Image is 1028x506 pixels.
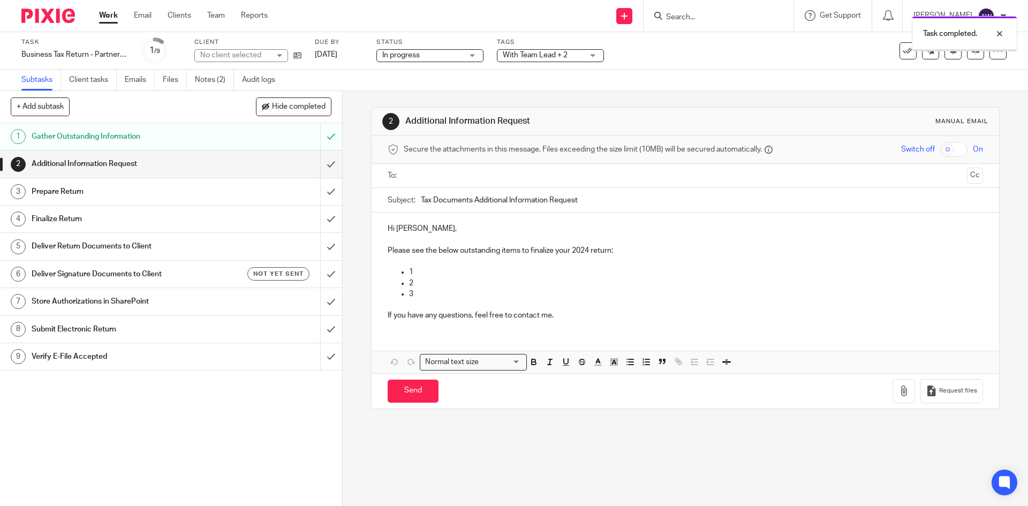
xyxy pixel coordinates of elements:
[11,184,26,199] div: 3
[11,129,26,144] div: 1
[388,310,982,321] p: If you have any questions, feel free to contact me.
[32,156,217,172] h1: Additional Information Request
[935,117,988,126] div: Manual email
[32,129,217,145] h1: Gather Outstanding Information
[32,211,217,227] h1: Finalize Return
[11,322,26,337] div: 8
[32,321,217,337] h1: Submit Electronic Return
[32,238,217,254] h1: Deliver Return Documents to Client
[11,97,70,116] button: + Add subtask
[503,51,568,59] span: With Team Lead + 2
[388,195,415,206] label: Subject:
[149,44,160,57] div: 1
[388,223,982,234] p: Hi [PERSON_NAME],
[422,357,481,368] span: Normal text size
[482,357,520,368] input: Search for option
[11,239,26,254] div: 5
[163,70,187,90] a: Files
[154,48,160,54] small: /9
[409,278,982,289] p: 2
[420,354,527,371] div: Search for option
[11,157,26,172] div: 2
[11,294,26,309] div: 7
[256,97,331,116] button: Hide completed
[11,212,26,226] div: 4
[409,289,982,299] p: 3
[253,269,304,278] span: Not yet sent
[404,144,762,155] span: Secure the attachments in this message. Files exceeding the size limit (10MB) will be secured aut...
[21,38,128,47] label: Task
[409,267,982,277] p: 1
[195,70,234,90] a: Notes (2)
[242,70,283,90] a: Audit logs
[920,379,982,403] button: Request files
[388,380,439,403] input: Send
[207,10,225,21] a: Team
[32,266,217,282] h1: Deliver Signature Documents to Client
[973,144,983,155] span: On
[21,9,75,23] img: Pixie
[69,70,117,90] a: Client tasks
[939,387,977,395] span: Request files
[99,10,118,21] a: Work
[315,51,337,58] span: [DATE]
[21,49,128,60] div: Business Tax Return - Partnership- On Extension
[405,116,708,127] h1: Additional Information Request
[376,38,483,47] label: Status
[32,349,217,365] h1: Verify E-File Accepted
[923,28,977,39] p: Task completed.
[11,349,26,364] div: 9
[967,168,983,184] button: Cc
[21,70,61,90] a: Subtasks
[272,103,326,111] span: Hide completed
[382,51,420,59] span: In progress
[200,50,270,61] div: No client selected
[11,267,26,282] div: 6
[125,70,155,90] a: Emails
[315,38,363,47] label: Due by
[388,170,399,181] label: To:
[32,184,217,200] h1: Prepare Return
[32,293,217,309] h1: Store Authorizations in SharePoint
[497,38,604,47] label: Tags
[194,38,301,47] label: Client
[241,10,268,21] a: Reports
[134,10,152,21] a: Email
[901,144,935,155] span: Switch off
[382,113,399,130] div: 2
[168,10,191,21] a: Clients
[978,7,995,25] img: svg%3E
[388,245,982,256] p: Please see the below outstanding items to finalize your 2024 return:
